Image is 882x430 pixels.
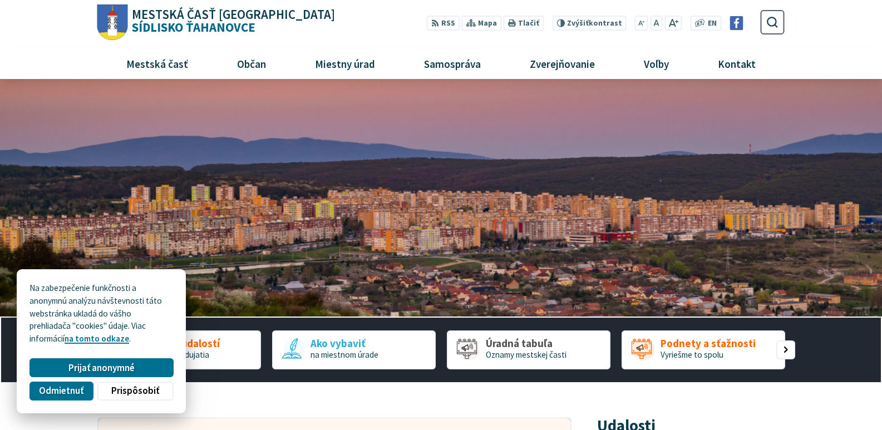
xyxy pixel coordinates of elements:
[447,330,610,369] div: 3 / 5
[518,19,539,28] span: Tlačiť
[420,48,485,78] span: Samospráva
[698,48,776,78] a: Kontakt
[233,48,270,78] span: Občan
[635,16,648,31] button: Zmenšiť veľkosť písma
[486,338,566,349] span: Úradná tabuľa
[29,382,93,401] button: Odmietnuť
[650,16,662,31] button: Nastaviť pôvodnú veľkosť písma
[567,19,622,28] span: kontrast
[478,18,497,29] span: Mapa
[106,48,208,78] a: Mestská časť
[29,358,173,377] button: Prijať anonymné
[272,330,436,369] a: Ako vybaviť na miestnom úrade
[664,16,682,31] button: Zväčšiť veľkosť písma
[216,48,286,78] a: Občan
[510,48,615,78] a: Zverejňovanie
[661,338,756,349] span: Podnety a sťažnosti
[111,385,159,397] span: Prispôsobiť
[128,8,336,34] h1: Sídlisko Ťahanovce
[640,48,673,78] span: Voľby
[624,48,689,78] a: Voľby
[447,330,610,369] a: Úradná tabuľa Oznamy mestskej časti
[427,16,460,31] a: RSS
[552,16,626,31] button: Zvýšiťkontrast
[311,48,379,78] span: Miestny úrad
[404,48,501,78] a: Samospráva
[39,385,83,397] span: Odmietnuť
[272,330,436,369] div: 2 / 5
[294,48,395,78] a: Miestny úrad
[776,340,795,359] div: Nasledujúci slajd
[705,18,720,29] a: EN
[29,282,173,345] p: Na zabezpečenie funkčnosti a anonymnú analýzu návštevnosti táto webstránka ukladá do vášho prehli...
[486,349,566,360] span: Oznamy mestskej časti
[661,349,723,360] span: Vyriešme to spolu
[311,349,378,360] span: na miestnom úrade
[122,48,192,78] span: Mestská časť
[97,4,335,41] a: Logo Sídlisko Ťahanovce, prejsť na domovskú stránku.
[68,362,135,374] span: Prijať anonymné
[708,18,717,29] span: EN
[97,382,173,401] button: Prispôsobiť
[311,338,378,349] span: Ako vybaviť
[65,333,129,344] a: na tomto odkaze
[714,48,760,78] span: Kontakt
[622,330,785,369] a: Podnety a sťažnosti Vyriešme to spolu
[525,48,599,78] span: Zverejňovanie
[462,16,501,31] a: Mapa
[504,16,544,31] button: Tlačiť
[132,8,335,21] span: Mestská časť [GEOGRAPHIC_DATA]
[97,4,128,41] img: Prejsť na domovskú stránku
[567,18,589,28] span: Zvýšiť
[730,16,743,30] img: Prejsť na Facebook stránku
[622,330,785,369] div: 4 / 5
[441,18,455,29] span: RSS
